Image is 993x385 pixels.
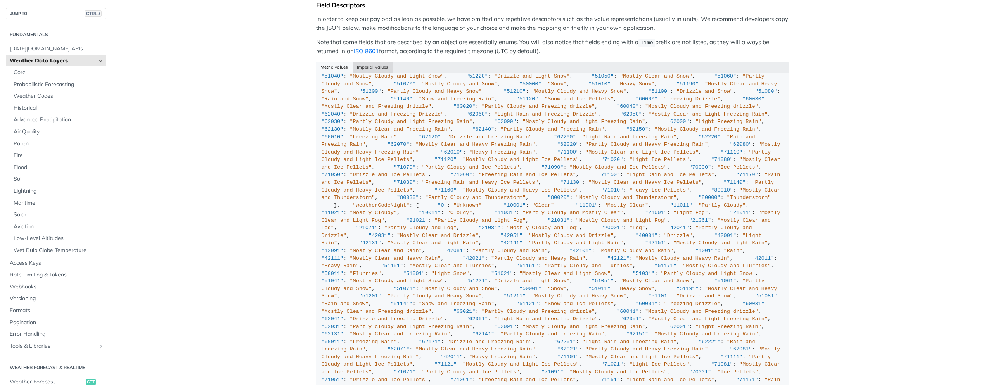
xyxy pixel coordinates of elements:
[636,301,658,307] span: "60001"
[10,307,104,314] span: Formats
[316,15,789,32] p: In order to keep our payload as lean as possible, we have omitted any repetitive descriptors such...
[548,81,567,87] span: "Snow"
[714,73,736,79] span: "51060"
[14,187,104,195] span: Lightning
[316,1,789,9] div: Field Descriptors
[557,149,579,155] span: "71100"
[664,301,721,307] span: "Freezing Drizzle"
[654,263,676,269] span: "51171"
[755,88,777,94] span: "51080"
[349,126,450,132] span: "Mostly Clear and Freezing Rain"
[532,88,626,94] span: "Mostly Cloudy and Heavy Snow"
[322,256,344,261] span: "42111"
[434,157,457,162] span: "71120"
[640,40,653,46] span: Time
[519,286,541,292] span: "50001"
[730,210,752,216] span: "21011"
[604,202,648,208] span: "Mostly Clear"
[494,316,598,322] span: "Light Rain and Freezing Drizzle"
[494,324,516,330] span: "62091"
[545,263,633,269] span: "Partly Cloudy and Flurries"
[548,286,567,292] span: "Snow"
[6,43,106,55] a: [DATE][DOMAIN_NAME] APIs
[384,225,457,231] span: "Partly Cloudy and Fog"
[416,142,535,147] span: "Mostly Clear and Heavy Freezing Rain"
[617,104,639,109] span: "60040"
[349,271,381,276] span: "Flurries"
[322,271,344,276] span: "50011"
[394,286,416,292] span: "51071"
[14,92,104,100] span: Weather Codes
[322,172,344,178] span: "71050"
[500,233,522,238] span: "42051"
[545,96,614,102] span: "Snow and Ice Pellets"
[354,47,379,55] a: ISO 8601
[453,202,482,208] span: "Unknown"
[466,316,488,322] span: "62061"
[447,210,472,216] span: "Cloudy"
[695,119,761,124] span: "Light Freezing Rain"
[322,331,344,337] span: "62131"
[85,10,102,17] span: CTRL-/
[532,293,626,299] span: "Mostly Cloudy and Heavy Snow"
[322,210,784,223] span: "Mostly Clear and Light Fog"
[714,278,736,284] span: "51061"
[10,162,106,173] a: Flood
[689,218,711,223] span: "21061"
[422,286,497,292] span: "Mostly Cloudy and Snow"
[585,142,708,147] span: "Partly Cloudy and Heavy Freezing Rain"
[444,248,466,254] span: "42081"
[676,88,733,94] span: "Drizzle and Snow"
[601,225,623,231] span: "20001"
[494,111,598,117] span: "Light Rain and Freezing Drizzle"
[394,180,416,185] span: "71030"
[322,248,344,254] span: "42091"
[582,134,676,140] span: "Light Rain and Freezing Rain"
[695,324,761,330] span: "Light Freezing Rain"
[711,157,733,162] span: "71080"
[10,245,106,256] a: Wet Bulb Globe Temperature
[576,195,676,200] span: "Mostly Cloudy and Thunderstorm"
[648,88,670,94] span: "51100"
[466,278,488,284] span: "51221"
[10,197,106,209] a: Maritime
[670,202,692,208] span: "11011"
[664,96,721,102] span: "Freezing Drizzle"
[441,149,463,155] span: "62010"
[349,73,444,79] span: "Mostly Cloudy and Light Snow"
[588,180,702,185] span: "Mostly Clear and Heavy Ice Pellets"
[349,119,472,124] span: "Partly Cloudy and Light Freezing Rain"
[500,240,522,246] span: "42141"
[588,286,611,292] span: "51011"
[322,210,344,216] span: "11021"
[6,55,106,67] a: Weather Data LayersHide subpages for Weather Data Layers
[10,330,104,338] span: Error Handling
[388,240,479,246] span: "Mostly Clear and Light Rain"
[548,218,570,223] span: "21031"
[676,293,733,299] span: "Drizzle and Snow"
[322,225,755,238] span: "Partly Cloudy and Drizzle"
[10,295,104,302] span: Versioning
[689,164,711,170] span: "70000"
[676,286,699,292] span: "51191"
[557,142,579,147] span: "62020"
[14,199,104,207] span: Maritime
[554,134,576,140] span: "62200"
[10,126,106,138] a: Air Quality
[10,45,104,53] span: [DATE][DOMAIN_NAME] APIs
[472,248,547,254] span: "Partly Cloudy and Rain"
[463,256,485,261] span: "42021"
[714,233,736,238] span: "42001"
[388,142,410,147] span: "62070"
[507,225,579,231] span: "Mostly Cloudy and Fog"
[588,81,611,87] span: "51010"
[560,180,582,185] span: "71130"
[516,263,538,269] span: "51161"
[14,69,104,76] span: Core
[322,111,344,117] span: "62040"
[10,138,106,150] a: Pollen
[648,316,768,322] span: "Mostly Clear and Light Freezing Rain"
[349,324,472,330] span: "Partly cloudy and Light Freezing Rain"
[14,128,104,136] span: Air Quality
[630,225,645,231] span: "Fog"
